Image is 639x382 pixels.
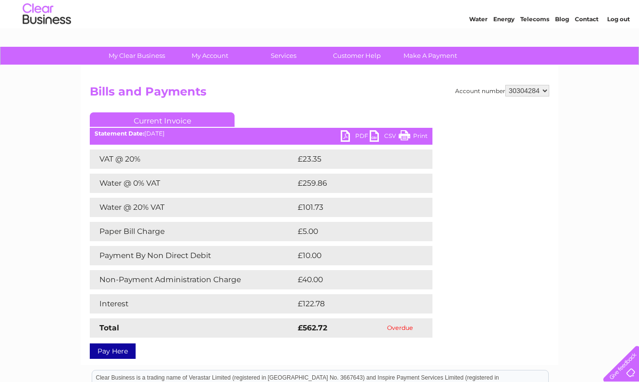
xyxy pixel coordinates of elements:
[90,246,295,265] td: Payment By Non Direct Debit
[607,41,630,48] a: Log out
[341,130,370,144] a: PDF
[90,112,235,127] a: Current Invoice
[295,270,414,289] td: £40.00
[90,343,136,359] a: Pay Here
[92,5,548,47] div: Clear Business is a trading name of Verastar Limited (registered in [GEOGRAPHIC_DATA] No. 3667643...
[575,41,598,48] a: Contact
[555,41,569,48] a: Blog
[295,246,413,265] td: £10.00
[295,222,410,241] td: £5.00
[90,270,295,289] td: Non-Payment Administration Charge
[457,5,524,17] a: 0333 014 3131
[295,198,414,217] td: £101.73
[95,130,144,137] b: Statement Date:
[97,47,177,65] a: My Clear Business
[520,41,549,48] a: Telecoms
[367,318,432,338] td: Overdue
[90,294,295,314] td: Interest
[399,130,428,144] a: Print
[90,174,295,193] td: Water @ 0% VAT
[370,130,399,144] a: CSV
[90,85,549,103] h2: Bills and Payments
[244,47,323,65] a: Services
[295,174,416,193] td: £259.86
[295,294,415,314] td: £122.78
[317,47,397,65] a: Customer Help
[390,47,470,65] a: Make A Payment
[455,85,549,96] div: Account number
[90,198,295,217] td: Water @ 20% VAT
[295,150,413,169] td: £23.35
[469,41,487,48] a: Water
[90,150,295,169] td: VAT @ 20%
[99,323,119,332] strong: Total
[90,130,432,137] div: [DATE]
[170,47,250,65] a: My Account
[90,222,295,241] td: Paper Bill Charge
[298,323,327,332] strong: £562.72
[493,41,514,48] a: Energy
[22,25,71,55] img: logo.png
